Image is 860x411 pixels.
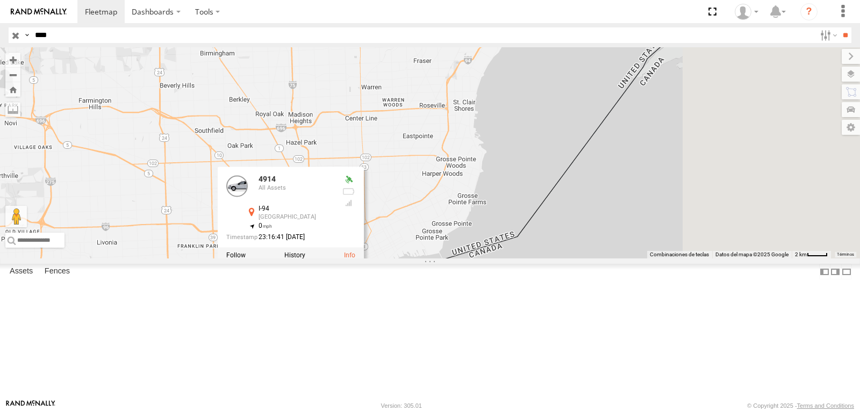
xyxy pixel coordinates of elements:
[259,185,334,191] div: All Assets
[650,251,709,258] button: Combinaciones de teclas
[819,264,830,279] label: Dock Summary Table to the Left
[5,67,20,82] button: Zoom out
[342,187,355,196] div: No battery health information received from this device.
[23,27,31,43] label: Search Query
[5,53,20,67] button: Zoom in
[226,251,246,259] label: Realtime tracking of Asset
[5,102,20,117] label: Measure
[381,402,422,409] div: Version: 305.01
[284,251,305,259] label: View Asset History
[5,82,20,97] button: Zoom Home
[5,206,27,227] button: Arrastra al hombrecito al mapa para abrir Street View
[800,3,818,20] i: ?
[747,402,854,409] div: © Copyright 2025 -
[837,253,854,257] a: Términos
[841,264,852,279] label: Hide Summary Table
[11,8,67,16] img: rand-logo.svg
[344,251,355,259] a: View Asset Details
[4,264,38,279] label: Assets
[731,4,762,20] div: Miguel Cantu
[259,214,334,220] div: [GEOGRAPHIC_DATA]
[259,175,334,183] div: 4914
[342,199,355,207] div: Last Event GSM Signal Strength
[816,27,839,43] label: Search Filter Options
[259,205,334,212] div: I-94
[342,175,355,184] div: Valid GPS Fix
[830,264,841,279] label: Dock Summary Table to the Right
[39,264,75,279] label: Fences
[6,400,55,411] a: Visit our Website
[797,402,854,409] a: Terms and Conditions
[715,251,789,257] span: Datos del mapa ©2025 Google
[792,251,831,258] button: Escala del mapa: 2 km por 35 píxeles
[795,251,807,257] span: 2 km
[842,120,860,135] label: Map Settings
[226,234,334,241] div: Date/time of location update
[259,222,272,229] span: 0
